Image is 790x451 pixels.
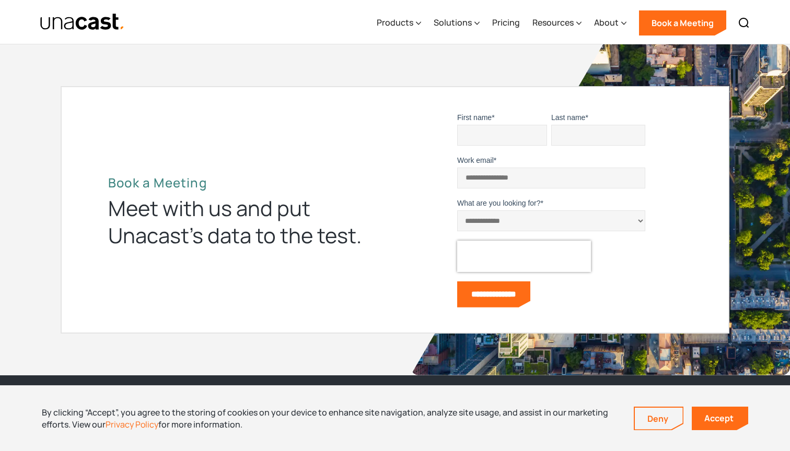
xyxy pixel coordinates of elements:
[738,17,750,29] img: Search icon
[40,13,125,31] img: Unacast text logo
[594,16,619,29] div: About
[457,241,591,272] iframe: reCAPTCHA
[434,16,472,29] div: Solutions
[40,13,125,31] a: home
[42,407,618,430] div: By clicking “Accept”, you agree to the storing of cookies on your device to enhance site navigati...
[377,16,413,29] div: Products
[377,2,421,44] div: Products
[492,2,520,44] a: Pricing
[551,113,585,122] span: Last name
[106,419,158,430] a: Privacy Policy
[108,195,380,249] div: Meet with us and put Unacast’s data to the test.
[639,10,726,35] a: Book a Meeting
[692,407,748,430] a: Accept
[108,175,380,191] h2: Book a Meeting
[532,16,574,29] div: Resources
[457,156,494,164] span: Work email
[457,199,541,207] span: What are you looking for?
[457,113,492,122] span: First name
[635,408,683,430] a: Deny
[532,2,582,44] div: Resources
[594,2,626,44] div: About
[434,2,480,44] div: Solutions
